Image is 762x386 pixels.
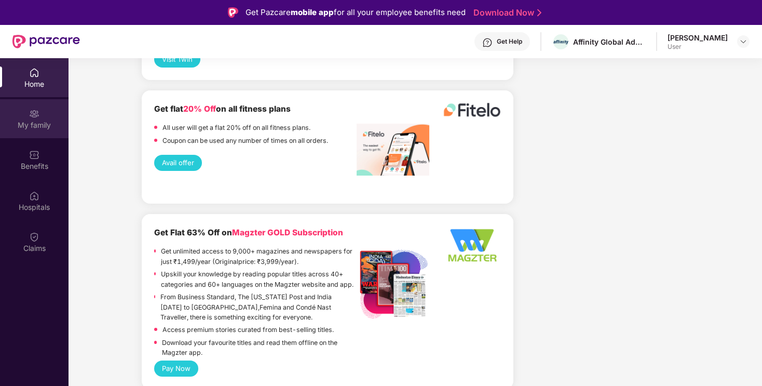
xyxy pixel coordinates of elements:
[739,37,747,46] img: svg+xml;base64,PHN2ZyBpZD0iRHJvcGRvd24tMzJ4MzIiIHhtbG5zPSJodHRwOi8vd3d3LnczLm9yZy8yMDAwL3N2ZyIgd2...
[291,7,334,17] strong: mobile app
[29,109,39,119] img: svg+xml;base64,PHN2ZyB3aWR0aD0iMjAiIGhlaWdodD0iMjAiIHZpZXdCb3g9IjAgMCAyMCAyMCIgZmlsbD0ibm9uZSIgeG...
[29,232,39,242] img: svg+xml;base64,PHN2ZyBpZD0iQ2xhaW0iIHhtbG5zPSJodHRwOi8vd3d3LnczLm9yZy8yMDAwL3N2ZyIgd2lkdGg9IjIwIi...
[161,269,357,289] p: Upskill your knowledge by reading popular titles across 40+ categories and 60+ languages on the M...
[357,124,429,176] img: image%20fitelo.jpeg
[29,191,39,201] img: svg+xml;base64,PHN2ZyBpZD0iSG9zcGl0YWxzIiB4bWxucz0iaHR0cDovL3d3dy53My5vcmcvMjAwMC9zdmciIHdpZHRoPS...
[443,103,501,117] img: fitelo%20logo.png
[553,40,568,44] img: affinity.png
[497,37,522,46] div: Get Help
[162,136,328,145] p: Coupon can be used any number of times on all orders.
[162,123,310,132] p: All user will get a flat 20% off on all fitness plans.
[228,7,238,18] img: Logo
[246,6,466,19] div: Get Pazcare for all your employee benefits need
[161,246,356,267] p: Get unlimited access to 9,000+ magazines and newspapers for just ₹1,499/year (Originalprice: ₹3,9...
[668,33,728,43] div: [PERSON_NAME]
[537,7,541,18] img: Stroke
[232,228,343,237] span: Magzter GOLD Subscription
[668,43,728,51] div: User
[183,104,216,114] span: 20% Off
[482,37,493,48] img: svg+xml;base64,PHN2ZyBpZD0iSGVscC0zMngzMiIgeG1sbnM9Imh0dHA6Ly93d3cudzMub3JnLzIwMDAvc3ZnIiB3aWR0aD...
[443,227,501,264] img: Logo%20-%20Option%202_340x220%20-%20Edited.png
[162,338,356,358] p: Download your favourite titles and read them offline on the Magzter app.
[29,150,39,160] img: svg+xml;base64,PHN2ZyBpZD0iQmVuZWZpdHMiIHhtbG5zPSJodHRwOi8vd3d3LnczLm9yZy8yMDAwL3N2ZyIgd2lkdGg9Ij...
[154,228,343,237] b: Get Flat 63% Off on
[162,325,334,335] p: Access premium stories curated from best-selling titles.
[154,104,291,114] b: Get flat on all fitness plans
[154,361,198,377] button: Pay Now
[29,68,39,78] img: svg+xml;base64,PHN2ZyBpZD0iSG9tZSIgeG1sbnM9Imh0dHA6Ly93d3cudzMub3JnLzIwMDAvc3ZnIiB3aWR0aD0iMjAiIG...
[357,247,429,320] img: Listing%20Image%20-%20Option%201%20-%20Edited.png
[473,7,538,18] a: Download Now
[12,35,80,48] img: New Pazcare Logo
[154,155,202,171] button: Avail offer
[154,51,200,67] button: Visit Twin
[160,292,356,322] p: From Business Standard, The [US_STATE] Post and India [DATE] to [GEOGRAPHIC_DATA],Femina and Cond...
[573,37,646,47] div: Affinity Global Advertising Private Limited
